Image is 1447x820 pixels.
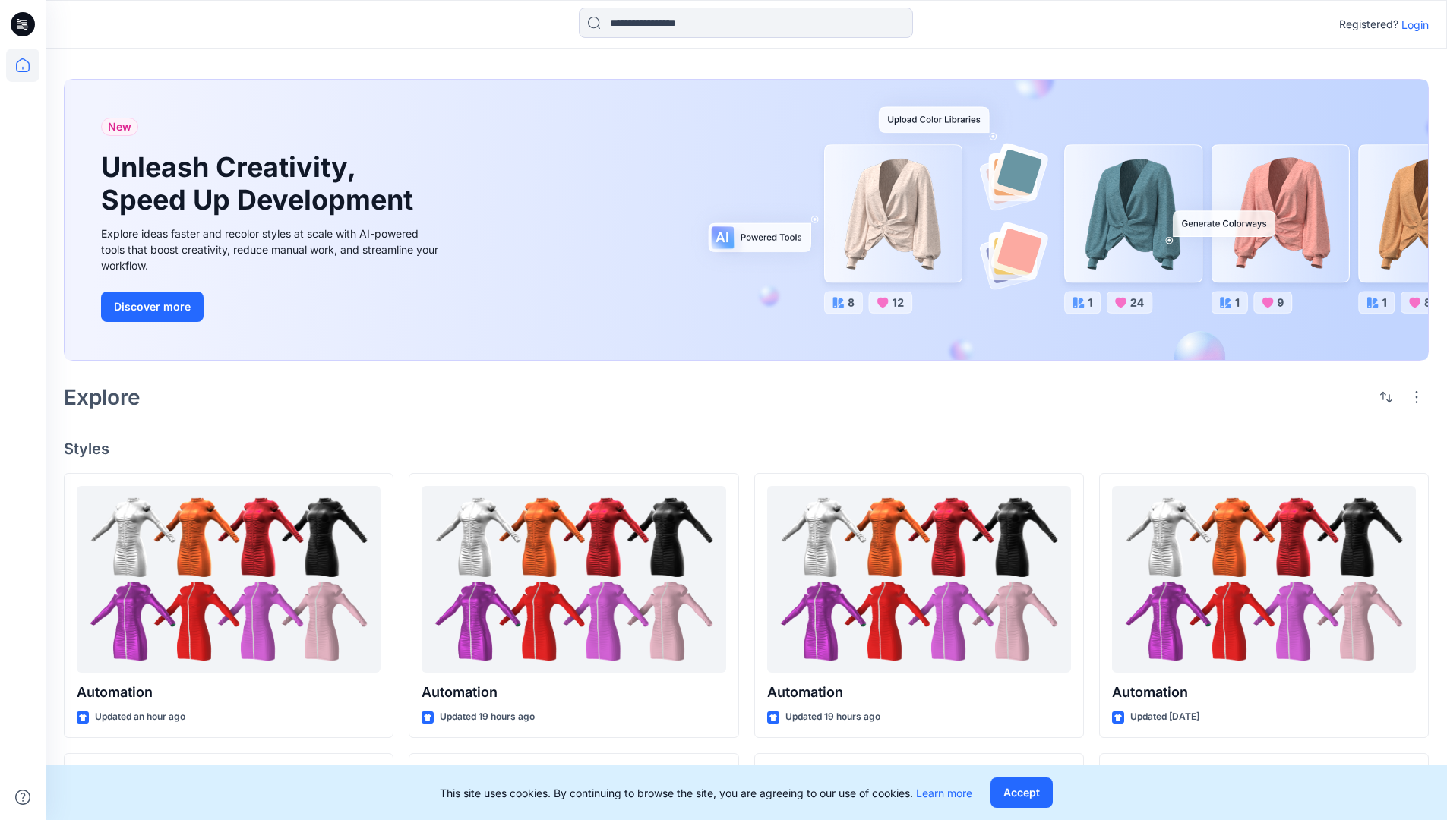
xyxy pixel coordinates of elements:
[101,292,443,322] a: Discover more
[440,785,972,801] p: This site uses cookies. By continuing to browse the site, you are agreeing to our use of cookies.
[422,682,725,703] p: Automation
[916,787,972,799] a: Learn more
[767,682,1071,703] p: Automation
[785,709,880,725] p: Updated 19 hours ago
[422,486,725,673] a: Automation
[440,709,535,725] p: Updated 19 hours ago
[1339,15,1398,33] p: Registered?
[64,385,141,409] h2: Explore
[101,151,420,216] h1: Unleash Creativity, Speed Up Development
[101,292,204,322] button: Discover more
[1130,709,1199,725] p: Updated [DATE]
[1401,17,1429,33] p: Login
[101,225,443,273] div: Explore ideas faster and recolor styles at scale with AI-powered tools that boost creativity, red...
[77,682,381,703] p: Automation
[108,118,131,136] span: New
[767,486,1071,673] a: Automation
[1112,486,1416,673] a: Automation
[64,440,1429,458] h4: Styles
[990,777,1053,808] button: Accept
[95,709,185,725] p: Updated an hour ago
[1112,682,1416,703] p: Automation
[77,486,381,673] a: Automation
